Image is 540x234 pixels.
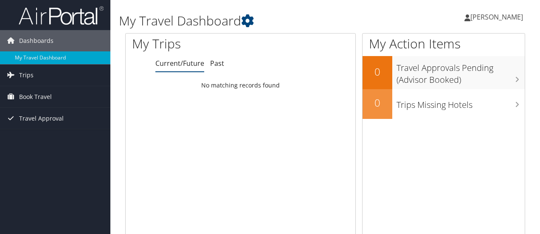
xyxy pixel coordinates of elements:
td: No matching records found [126,78,355,93]
h3: Travel Approvals Pending (Advisor Booked) [397,58,525,86]
a: 0Travel Approvals Pending (Advisor Booked) [363,56,525,89]
span: Travel Approval [19,108,64,129]
a: [PERSON_NAME] [464,4,532,30]
h3: Trips Missing Hotels [397,95,525,111]
span: Dashboards [19,30,53,51]
h1: My Travel Dashboard [119,12,394,30]
span: Book Travel [19,86,52,107]
a: 0Trips Missing Hotels [363,89,525,119]
a: Past [210,59,224,68]
h2: 0 [363,96,392,110]
span: Trips [19,65,34,86]
h1: My Action Items [363,35,525,53]
span: [PERSON_NAME] [470,12,523,22]
h2: 0 [363,65,392,79]
h1: My Trips [132,35,253,53]
img: airportal-logo.png [19,6,104,25]
a: Current/Future [155,59,204,68]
